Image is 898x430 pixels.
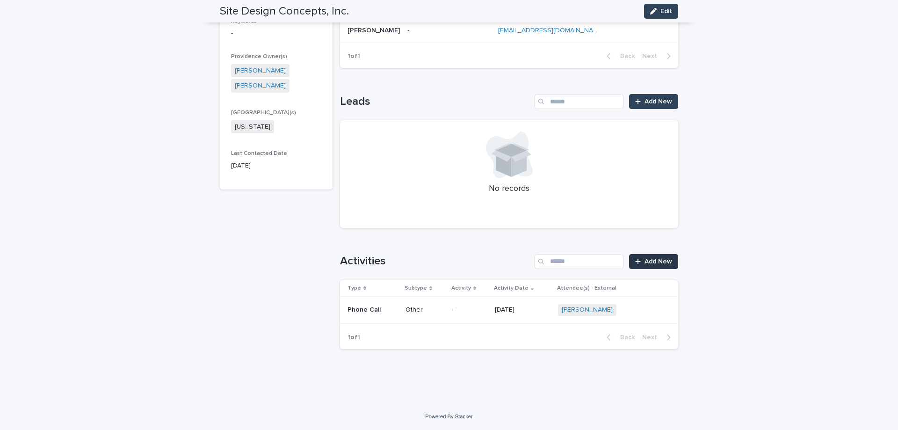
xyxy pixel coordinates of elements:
[535,94,623,109] input: Search
[348,306,398,314] p: Phone Call
[235,81,286,91] a: [PERSON_NAME]
[425,414,472,419] a: Powered By Stacker
[599,52,638,60] button: Back
[638,52,678,60] button: Next
[235,66,286,76] a: [PERSON_NAME]
[644,4,678,19] button: Edit
[220,5,349,18] h2: Site Design Concepts, Inc.
[451,283,471,293] p: Activity
[340,19,678,43] tr: [PERSON_NAME][PERSON_NAME] -- [EMAIL_ADDRESS][DOMAIN_NAME]
[498,27,604,34] a: [EMAIL_ADDRESS][DOMAIN_NAME]
[642,53,663,59] span: Next
[406,306,444,314] p: Other
[615,334,635,341] span: Back
[351,184,667,194] p: No records
[645,258,672,265] span: Add New
[452,304,456,314] p: -
[557,283,616,293] p: Attendee(s) - External
[535,254,623,269] input: Search
[231,161,321,171] p: [DATE]
[231,151,287,156] span: Last Contacted Date
[629,94,678,109] a: Add New
[340,326,368,349] p: 1 of 1
[231,110,296,116] span: [GEOGRAPHIC_DATA](s)
[340,255,531,268] h1: Activities
[340,297,678,324] tr: Phone CallOther-- [DATE][PERSON_NAME]
[494,283,529,293] p: Activity Date
[340,45,368,68] p: 1 of 1
[645,98,672,105] span: Add New
[340,95,531,109] h1: Leads
[615,53,635,59] span: Back
[599,333,638,342] button: Back
[231,54,287,59] span: Providence Owner(s)
[231,120,274,134] span: [US_STATE]
[638,333,678,342] button: Next
[642,334,663,341] span: Next
[562,306,613,314] a: [PERSON_NAME]
[348,25,402,35] p: [PERSON_NAME]
[405,283,427,293] p: Subtype
[495,306,551,314] p: [DATE]
[348,283,361,293] p: Type
[660,8,672,15] span: Edit
[407,25,411,35] p: -
[231,29,321,38] p: -
[629,254,678,269] a: Add New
